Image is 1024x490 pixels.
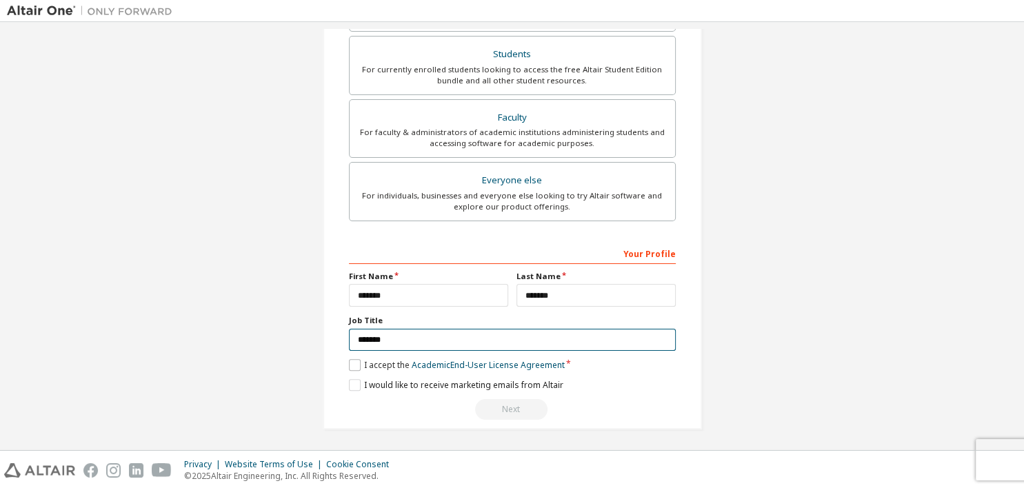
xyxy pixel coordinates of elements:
[412,359,565,371] a: Academic End-User License Agreement
[358,127,667,149] div: For faculty & administrators of academic institutions administering students and accessing softwa...
[349,271,508,282] label: First Name
[106,463,121,478] img: instagram.svg
[184,459,225,470] div: Privacy
[358,64,667,86] div: For currently enrolled students looking to access the free Altair Student Edition bundle and all ...
[358,190,667,212] div: For individuals, businesses and everyone else looking to try Altair software and explore our prod...
[326,459,397,470] div: Cookie Consent
[129,463,143,478] img: linkedin.svg
[358,108,667,127] div: Faculty
[152,463,172,478] img: youtube.svg
[4,463,75,478] img: altair_logo.svg
[349,315,676,326] label: Job Title
[358,45,667,64] div: Students
[358,171,667,190] div: Everyone else
[7,4,179,18] img: Altair One
[349,242,676,264] div: Your Profile
[516,271,676,282] label: Last Name
[83,463,98,478] img: facebook.svg
[184,470,397,482] p: © 2025 Altair Engineering, Inc. All Rights Reserved.
[349,359,565,371] label: I accept the
[349,399,676,420] div: Read and acccept EULA to continue
[349,379,563,391] label: I would like to receive marketing emails from Altair
[225,459,326,470] div: Website Terms of Use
